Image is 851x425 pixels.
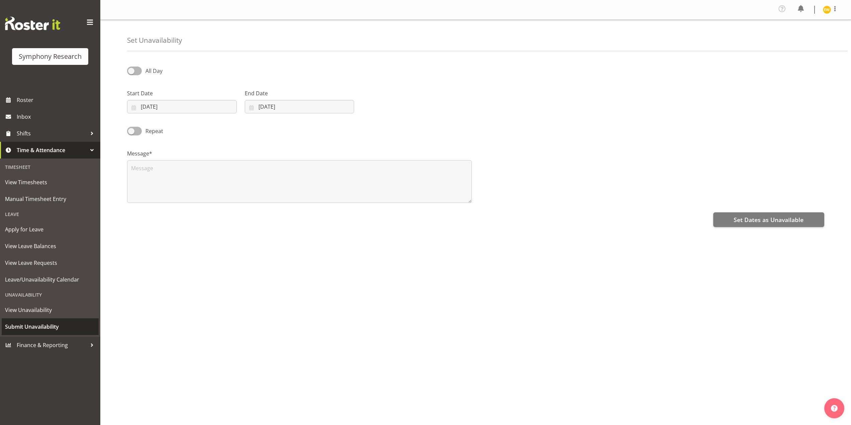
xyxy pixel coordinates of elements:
div: Timesheet [2,160,99,174]
a: Manual Timesheet Entry [2,191,99,207]
span: Set Dates as Unavailable [734,215,804,224]
span: Repeat [142,127,163,135]
span: View Leave Balances [5,241,95,251]
span: Inbox [17,112,97,122]
a: Leave/Unavailability Calendar [2,271,99,288]
button: Set Dates as Unavailable [713,212,824,227]
h4: Set Unavailability [127,36,182,44]
a: View Timesheets [2,174,99,191]
span: Finance & Reporting [17,340,87,350]
div: Symphony Research [19,51,82,62]
span: View Timesheets [5,177,95,187]
span: View Leave Requests [5,258,95,268]
div: Unavailability [2,288,99,302]
input: Click to select... [245,100,354,113]
span: Leave/Unavailability Calendar [5,275,95,285]
a: View Leave Balances [2,238,99,254]
span: Time & Attendance [17,145,87,155]
label: Start Date [127,89,237,97]
span: Roster [17,95,97,105]
span: All Day [145,67,163,75]
span: Shifts [17,128,87,138]
div: Leave [2,207,99,221]
span: Apply for Leave [5,224,95,234]
img: enrica-walsh11863.jpg [823,6,831,14]
a: View Leave Requests [2,254,99,271]
img: Rosterit website logo [5,17,60,30]
a: Submit Unavailability [2,318,99,335]
a: Apply for Leave [2,221,99,238]
span: Manual Timesheet Entry [5,194,95,204]
a: View Unavailability [2,302,99,318]
label: Message* [127,149,472,157]
span: View Unavailability [5,305,95,315]
label: End Date [245,89,354,97]
input: Click to select... [127,100,237,113]
img: help-xxl-2.png [831,405,838,412]
span: Submit Unavailability [5,322,95,332]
